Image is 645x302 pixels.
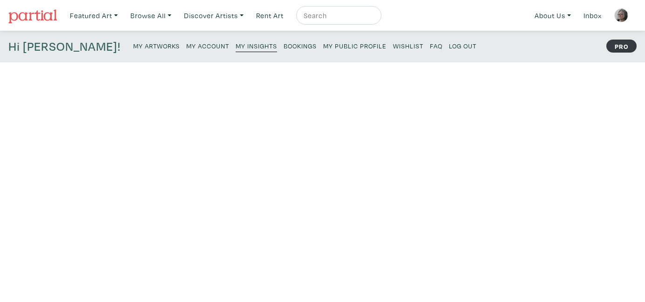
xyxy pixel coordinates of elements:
[8,39,121,54] h4: Hi [PERSON_NAME]!
[449,41,476,50] small: Log Out
[530,6,575,25] a: About Us
[133,39,180,52] a: My Artworks
[186,39,229,52] a: My Account
[252,6,288,25] a: Rent Art
[66,6,122,25] a: Featured Art
[449,39,476,52] a: Log Out
[284,41,317,50] small: Bookings
[393,41,423,50] small: Wishlist
[323,39,387,52] a: My Public Profile
[284,39,317,52] a: Bookings
[430,41,442,50] small: FAQ
[236,39,277,52] a: My Insights
[186,41,229,50] small: My Account
[323,41,387,50] small: My Public Profile
[606,40,637,53] strong: PRO
[133,41,180,50] small: My Artworks
[430,39,442,52] a: FAQ
[180,6,248,25] a: Discover Artists
[236,41,277,50] small: My Insights
[579,6,606,25] a: Inbox
[303,10,373,21] input: Search
[393,39,423,52] a: Wishlist
[614,8,628,22] img: phpThumb.php
[126,6,176,25] a: Browse All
